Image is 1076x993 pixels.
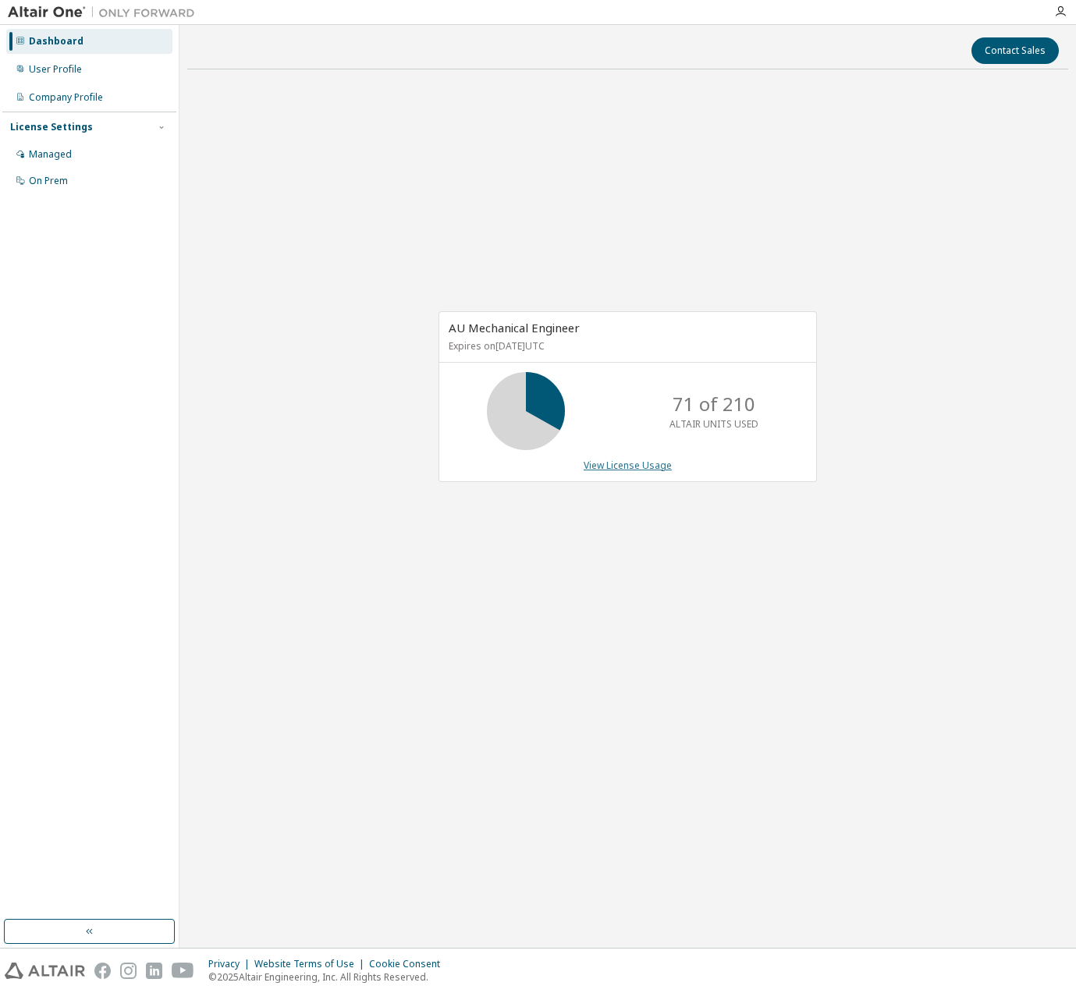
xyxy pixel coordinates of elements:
[669,417,758,431] p: ALTAIR UNITS USED
[146,963,162,979] img: linkedin.svg
[254,958,369,970] div: Website Terms of Use
[29,35,83,48] div: Dashboard
[29,148,72,161] div: Managed
[29,175,68,187] div: On Prem
[29,91,103,104] div: Company Profile
[120,963,137,979] img: instagram.svg
[449,339,803,353] p: Expires on [DATE] UTC
[584,459,672,472] a: View License Usage
[10,121,93,133] div: License Settings
[172,963,194,979] img: youtube.svg
[208,958,254,970] div: Privacy
[971,37,1059,64] button: Contact Sales
[94,963,111,979] img: facebook.svg
[29,63,82,76] div: User Profile
[369,958,449,970] div: Cookie Consent
[449,320,580,335] span: AU Mechanical Engineer
[8,5,203,20] img: Altair One
[673,391,755,417] p: 71 of 210
[208,970,449,984] p: © 2025 Altair Engineering, Inc. All Rights Reserved.
[5,963,85,979] img: altair_logo.svg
